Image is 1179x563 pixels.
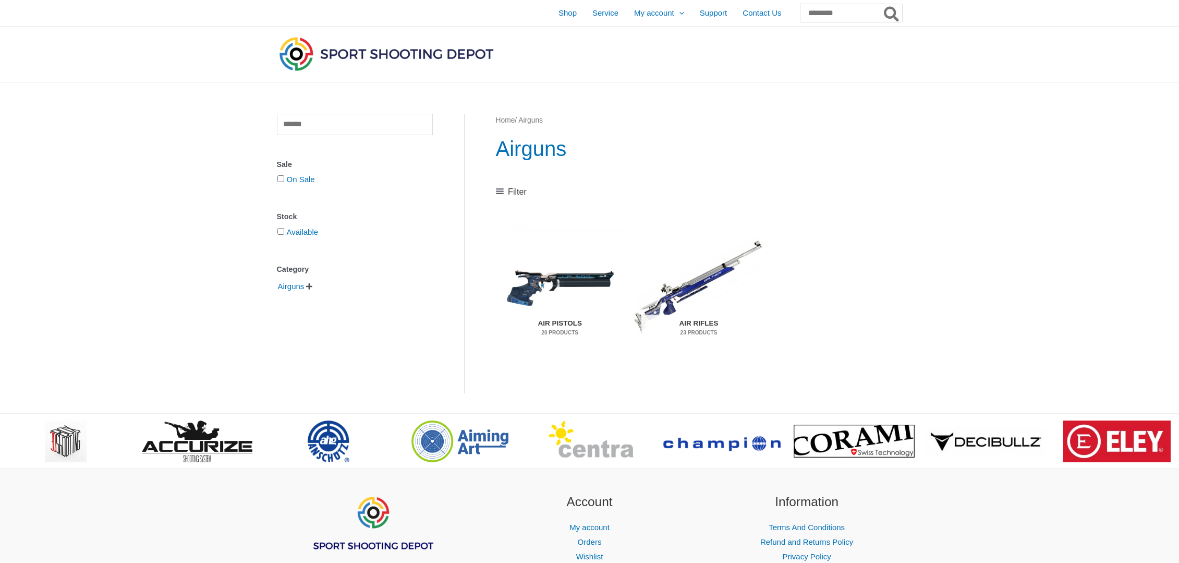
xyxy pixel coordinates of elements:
[503,315,617,342] h2: Air Pistols
[496,184,527,200] a: Filter
[306,283,312,290] span: 
[782,552,831,561] a: Privacy Policy
[882,4,902,22] button: Search
[578,537,602,546] a: Orders
[287,175,315,184] a: On Sale
[494,493,685,512] h2: Account
[641,329,756,337] mark: 23 Products
[641,315,756,342] h2: Air Rifles
[277,262,433,277] div: Category
[277,209,433,224] div: Stock
[760,537,853,546] a: Refund and Returns Policy
[277,157,433,172] div: Sale
[496,116,515,124] a: Home
[503,329,617,337] mark: 20 Products
[769,523,845,532] a: Terms And Conditions
[711,493,903,512] h2: Information
[496,220,624,354] img: Air Pistols
[508,184,527,200] span: Filter
[635,220,763,354] img: Air Rifles
[576,552,603,561] a: Wishlist
[496,134,902,163] h1: Airguns
[287,227,319,236] a: Available
[635,220,763,354] a: Visit product category Air Rifles
[1063,421,1170,462] img: brand logo
[277,278,306,295] span: Airguns
[277,228,284,235] input: Available
[496,220,624,354] a: Visit product category Air Pistols
[277,281,306,290] a: Airguns
[569,523,610,532] a: My account
[496,114,902,127] nav: Breadcrumb
[277,34,496,73] img: Sport Shooting Depot
[277,175,284,182] input: On Sale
